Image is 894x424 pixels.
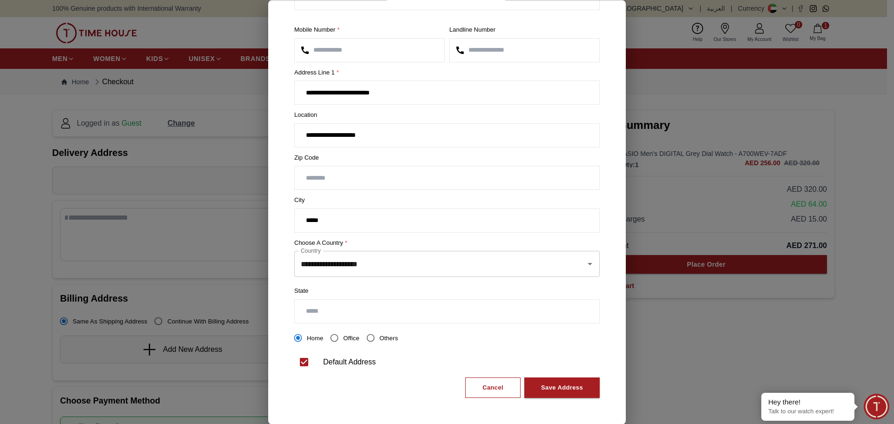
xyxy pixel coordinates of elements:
[541,383,583,393] div: Save Address
[323,357,376,368] div: Default Address
[379,335,398,342] span: Others
[524,377,600,398] button: Save Address
[768,408,847,416] p: Talk to our watch expert!
[449,26,600,35] label: Landline Number
[294,287,600,296] label: State
[301,247,321,255] label: Country
[343,335,359,342] span: Office
[482,383,503,393] div: Cancel
[465,377,521,398] button: Cancel
[307,335,323,342] span: Home
[294,68,600,77] label: Address Line 1
[294,26,445,35] label: Mobile Number
[294,111,600,120] label: Location
[768,397,847,407] div: Hey there!
[294,238,600,248] label: Choose a country
[864,394,889,419] div: Chat Widget
[294,153,600,162] label: Zip Code
[583,258,596,271] button: Open
[294,196,600,205] label: City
